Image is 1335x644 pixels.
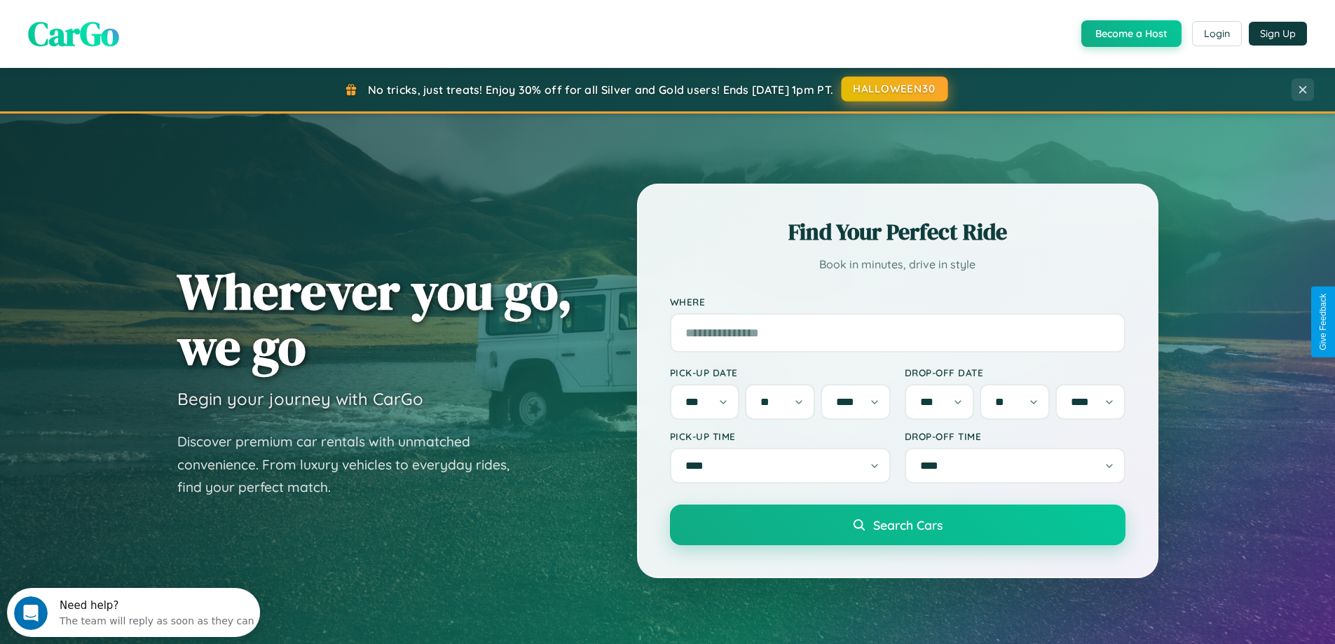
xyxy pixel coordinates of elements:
[28,11,119,57] span: CarGo
[670,296,1125,308] label: Where
[1081,20,1182,47] button: Become a Host
[53,12,247,23] div: Need help?
[6,6,261,44] div: Open Intercom Messenger
[1192,21,1242,46] button: Login
[1318,294,1328,350] div: Give Feedback
[1249,22,1307,46] button: Sign Up
[368,83,833,97] span: No tricks, just treats! Enjoy 30% off for all Silver and Gold users! Ends [DATE] 1pm PT.
[905,366,1125,378] label: Drop-off Date
[177,430,528,499] p: Discover premium car rentals with unmatched convenience. From luxury vehicles to everyday rides, ...
[670,217,1125,247] h2: Find Your Perfect Ride
[177,263,573,374] h1: Wherever you go, we go
[7,588,260,637] iframe: Intercom live chat discovery launcher
[53,23,247,38] div: The team will reply as soon as they can
[842,76,948,102] button: HALLOWEEN30
[670,430,891,442] label: Pick-up Time
[670,254,1125,275] p: Book in minutes, drive in style
[670,505,1125,545] button: Search Cars
[14,596,48,630] iframe: Intercom live chat
[670,366,891,378] label: Pick-up Date
[873,517,943,533] span: Search Cars
[177,388,423,409] h3: Begin your journey with CarGo
[905,430,1125,442] label: Drop-off Time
